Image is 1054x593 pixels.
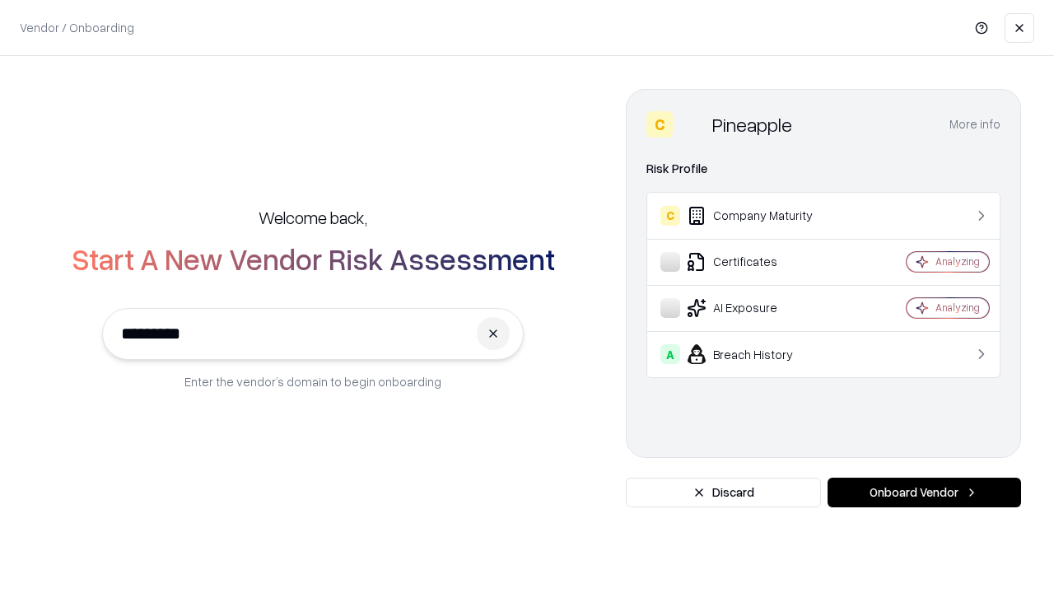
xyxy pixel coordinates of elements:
button: More info [949,110,1000,139]
div: Company Maturity [660,206,857,226]
div: Analyzing [935,254,980,268]
div: A [660,344,680,364]
p: Vendor / Onboarding [20,19,134,36]
h5: Welcome back, [259,206,367,229]
img: Pineapple [679,111,706,138]
div: Certificates [660,252,857,272]
div: C [646,111,673,138]
p: Enter the vendor’s domain to begin onboarding [184,373,441,390]
div: Pineapple [712,111,792,138]
div: AI Exposure [660,298,857,318]
button: Onboard Vendor [828,478,1021,507]
div: Risk Profile [646,159,1000,179]
button: Discard [626,478,821,507]
div: C [660,206,680,226]
h2: Start A New Vendor Risk Assessment [72,242,555,275]
div: Analyzing [935,301,980,315]
div: Breach History [660,344,857,364]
